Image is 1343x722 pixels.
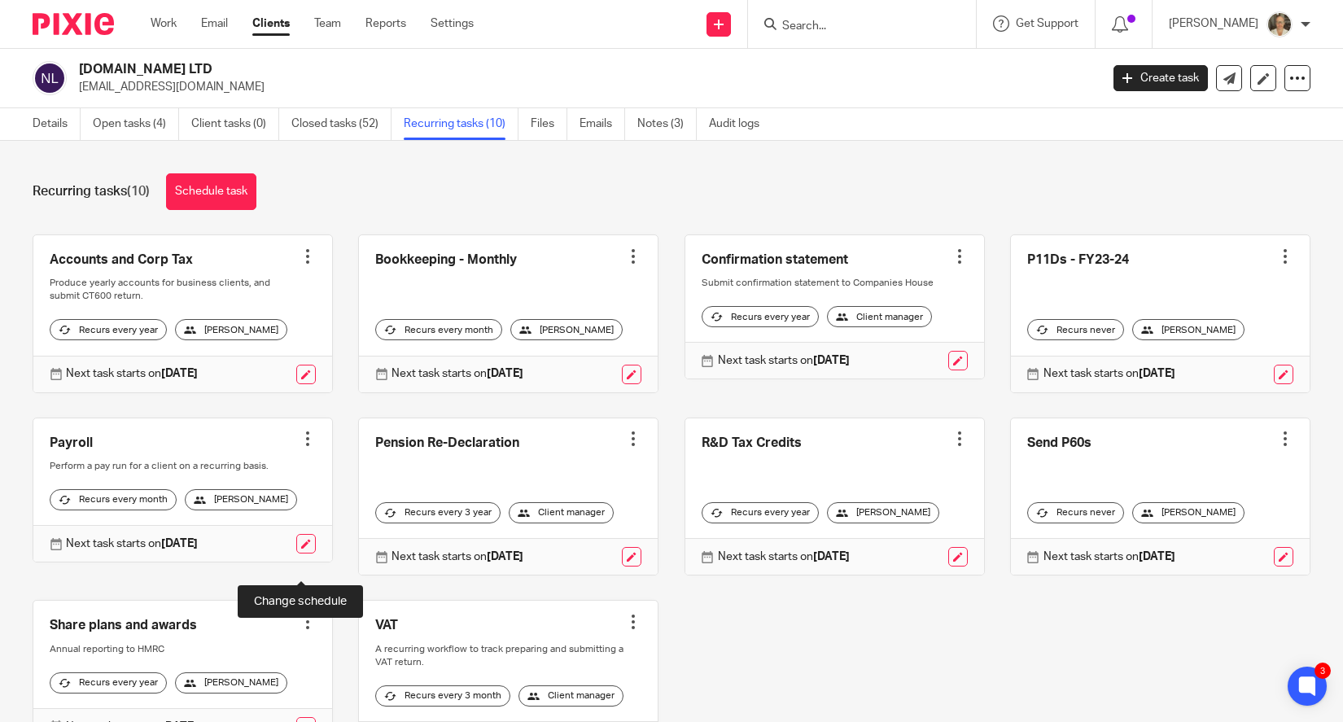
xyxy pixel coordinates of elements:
[252,15,290,32] a: Clients
[392,365,523,382] p: Next task starts on
[50,489,177,510] div: Recurs every month
[580,108,625,140] a: Emails
[487,368,523,379] strong: [DATE]
[50,319,167,340] div: Recurs every year
[392,549,523,565] p: Next task starts on
[365,15,406,32] a: Reports
[1132,502,1245,523] div: [PERSON_NAME]
[781,20,927,34] input: Search
[1043,549,1175,565] p: Next task starts on
[827,502,939,523] div: [PERSON_NAME]
[66,536,198,552] p: Next task starts on
[709,108,772,140] a: Audit logs
[509,502,614,523] div: Client manager
[718,352,850,369] p: Next task starts on
[1266,11,1293,37] img: Pete%20with%20glasses.jpg
[79,79,1089,95] p: [EMAIL_ADDRESS][DOMAIN_NAME]
[127,185,150,198] span: (10)
[33,108,81,140] a: Details
[487,551,523,562] strong: [DATE]
[1315,663,1331,679] div: 3
[702,502,819,523] div: Recurs every year
[1132,319,1245,340] div: [PERSON_NAME]
[33,13,114,35] img: Pixie
[33,61,67,95] img: svg%3E
[1027,502,1124,523] div: Recurs never
[1027,319,1124,340] div: Recurs never
[375,319,502,340] div: Recurs every month
[33,183,150,200] h1: Recurring tasks
[1113,65,1208,91] a: Create task
[291,108,392,140] a: Closed tasks (52)
[50,672,167,694] div: Recurs every year
[1016,18,1078,29] span: Get Support
[510,319,623,340] div: [PERSON_NAME]
[1169,15,1258,32] p: [PERSON_NAME]
[191,108,279,140] a: Client tasks (0)
[185,489,297,510] div: [PERSON_NAME]
[718,549,850,565] p: Next task starts on
[518,685,623,707] div: Client manager
[314,15,341,32] a: Team
[66,365,198,382] p: Next task starts on
[375,685,510,707] div: Recurs every 3 month
[166,173,256,210] a: Schedule task
[702,306,819,327] div: Recurs every year
[813,551,850,562] strong: [DATE]
[93,108,179,140] a: Open tasks (4)
[375,502,501,523] div: Recurs every 3 year
[1139,368,1175,379] strong: [DATE]
[161,538,198,549] strong: [DATE]
[79,61,887,78] h2: [DOMAIN_NAME] LTD
[201,15,228,32] a: Email
[531,108,567,140] a: Files
[637,108,697,140] a: Notes (3)
[151,15,177,32] a: Work
[1043,365,1175,382] p: Next task starts on
[404,108,518,140] a: Recurring tasks (10)
[175,319,287,340] div: [PERSON_NAME]
[1139,551,1175,562] strong: [DATE]
[161,368,198,379] strong: [DATE]
[175,672,287,694] div: [PERSON_NAME]
[431,15,474,32] a: Settings
[813,355,850,366] strong: [DATE]
[827,306,932,327] div: Client manager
